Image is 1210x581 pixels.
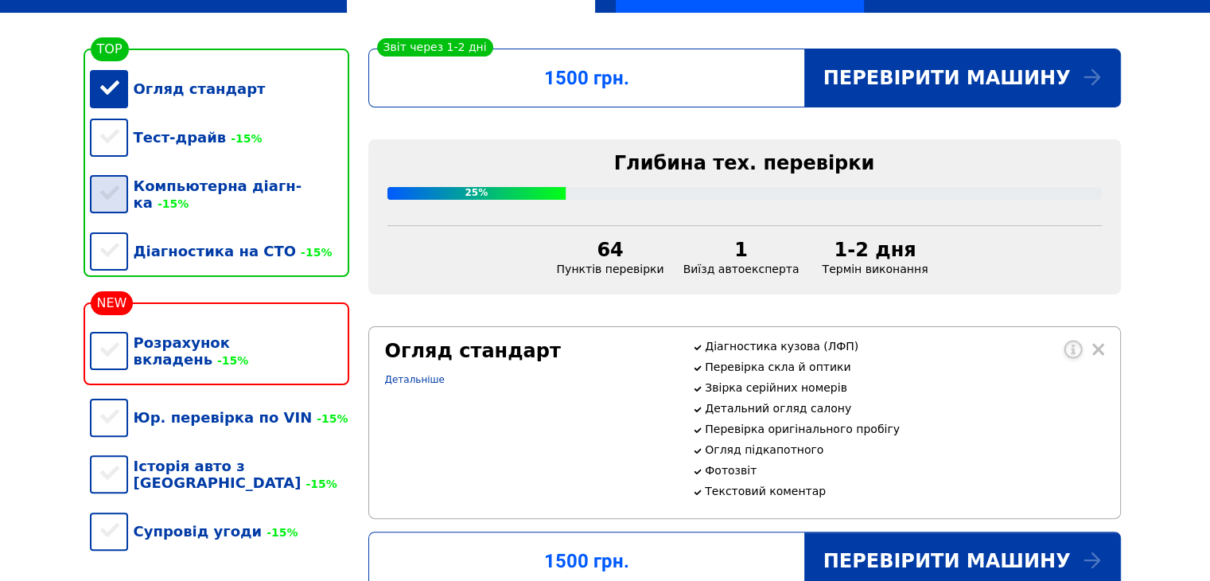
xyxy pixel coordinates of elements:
div: Виїзд автоексперта [674,239,809,275]
div: Компьютерна діагн-ка [90,162,349,227]
span: -15% [226,132,262,145]
p: Діагностика кузова (ЛФП) [705,340,1103,353]
p: Детальний огляд салону [705,402,1103,415]
div: 1 [683,239,800,261]
p: Фотозвіт [705,464,1103,477]
div: Пунктів перевірки [547,239,674,275]
div: Глибина тех. перевірки [387,152,1102,174]
div: Діагностика на СТО [90,227,349,275]
div: Перевірити машину [804,49,1120,107]
div: Супровід угоди [90,507,349,556]
span: -15% [262,526,298,539]
div: Історія авто з [GEOGRAPHIC_DATA] [90,442,349,507]
div: 1-2 дня [818,239,932,261]
div: Термін виконання [808,239,941,275]
p: Огляд підкапотного [705,443,1103,456]
span: -15% [301,478,337,490]
span: -15% [312,412,348,425]
div: 1500 грн. [369,550,804,572]
p: Перевірка скла й оптики [705,361,1103,373]
div: Юр. перевірка по VIN [90,393,349,442]
span: -15% [153,197,189,210]
div: 1500 грн. [369,67,804,89]
div: 64 [557,239,664,261]
p: Перевірка оригінального пробігу [705,423,1103,435]
p: Звірка серійних номерів [705,381,1103,394]
span: -15% [296,246,332,259]
div: Тест-драйв [90,113,349,162]
div: 25% [387,187,566,200]
div: Розрахунок вкладень [90,318,349,384]
div: Огляд стандарт [385,340,674,362]
span: -15% [212,354,248,367]
div: Огляд стандарт [90,64,349,113]
a: Детальніше [385,374,445,385]
p: Текстовий коментар [705,485,1103,497]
